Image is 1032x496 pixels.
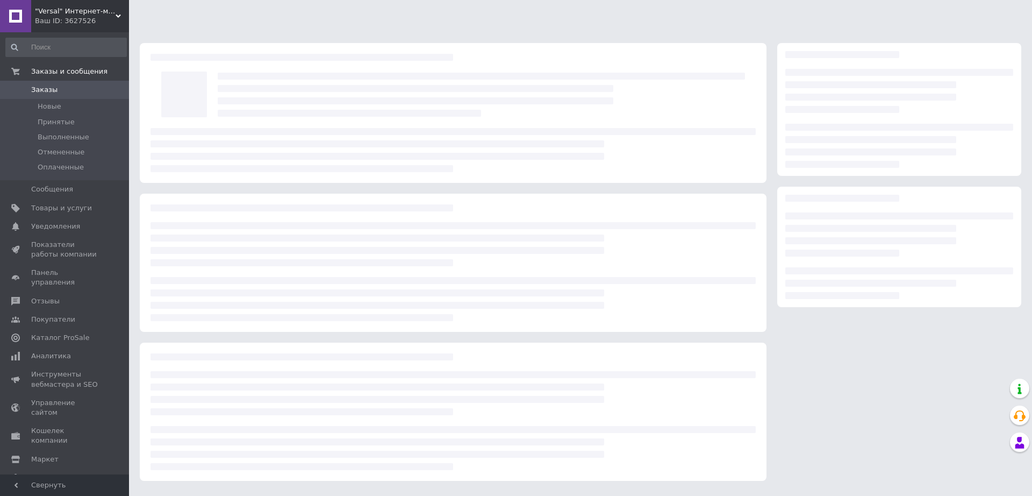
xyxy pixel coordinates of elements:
span: Отзывы [31,296,60,306]
span: "Versal" Интернет-магазин [35,6,116,16]
span: Покупатели [31,315,75,324]
span: Аналитика [31,351,71,361]
span: Показатели работы компании [31,240,99,259]
span: Панель управления [31,268,99,287]
div: Ваш ID: 3627526 [35,16,129,26]
span: Товары и услуги [31,203,92,213]
span: Сообщения [31,185,73,194]
input: Поиск [5,38,127,57]
span: Новые [38,102,61,111]
span: Инструменты вебмастера и SEO [31,370,99,389]
span: Каталог ProSale [31,333,89,343]
span: Заказы [31,85,58,95]
span: Отмененные [38,147,84,157]
span: Уведомления [31,222,80,231]
span: Управление сайтом [31,398,99,417]
span: Маркет [31,455,59,464]
span: Кошелек компании [31,426,99,445]
span: Заказы и сообщения [31,67,107,76]
span: Принятые [38,117,75,127]
span: Оплаченные [38,162,84,172]
span: Настройки [31,473,70,483]
span: Выполненные [38,132,89,142]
